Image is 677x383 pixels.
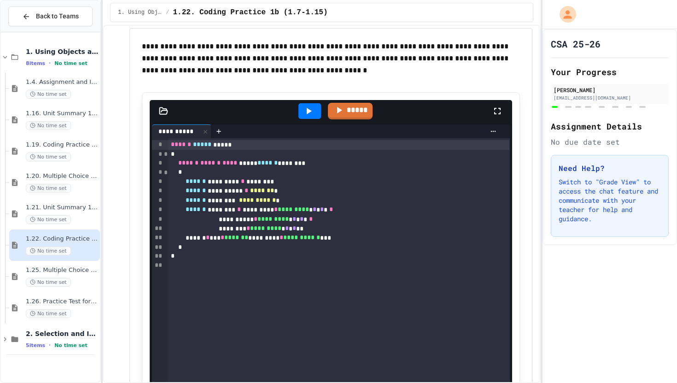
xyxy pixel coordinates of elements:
[554,86,666,94] div: [PERSON_NAME]
[551,65,669,78] h2: Your Progress
[54,342,88,348] span: No time set
[54,60,88,66] span: No time set
[551,136,669,147] div: No due date set
[554,94,666,101] div: [EMAIL_ADDRESS][DOMAIN_NAME]
[26,110,98,118] span: 1.16. Unit Summary 1a (1.1-1.6)
[26,141,98,149] span: 1.19. Coding Practice 1a (1.1-1.6)
[166,9,169,16] span: /
[118,9,162,16] span: 1. Using Objects and Methods
[26,342,45,348] span: 5 items
[26,121,71,130] span: No time set
[26,78,98,86] span: 1.4. Assignment and Input
[26,153,71,161] span: No time set
[559,177,661,224] p: Switch to "Grade View" to access the chat feature and communicate with your teacher for help and ...
[26,47,98,56] span: 1. Using Objects and Methods
[26,215,71,224] span: No time set
[551,120,669,133] h2: Assignment Details
[26,204,98,212] span: 1.21. Unit Summary 1b (1.7-1.15)
[26,298,98,306] span: 1.26. Practice Test for Objects (1.12-1.14)
[26,309,71,318] span: No time set
[26,90,71,99] span: No time set
[551,37,601,50] h1: CSA 25-26
[26,172,98,180] span: 1.20. Multiple Choice Exercises for Unit 1a (1.1-1.6)
[26,278,71,287] span: No time set
[26,60,45,66] span: 8 items
[8,6,93,26] button: Back to Teams
[49,342,51,349] span: •
[49,59,51,67] span: •
[550,4,578,25] div: My Account
[26,235,98,243] span: 1.22. Coding Practice 1b (1.7-1.15)
[173,7,328,18] span: 1.22. Coding Practice 1b (1.7-1.15)
[559,163,661,174] h3: Need Help?
[26,266,98,274] span: 1.25. Multiple Choice Exercises for Unit 1b (1.9-1.15)
[26,330,98,338] span: 2. Selection and Iteration
[26,184,71,193] span: No time set
[36,12,79,21] span: Back to Teams
[26,247,71,255] span: No time set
